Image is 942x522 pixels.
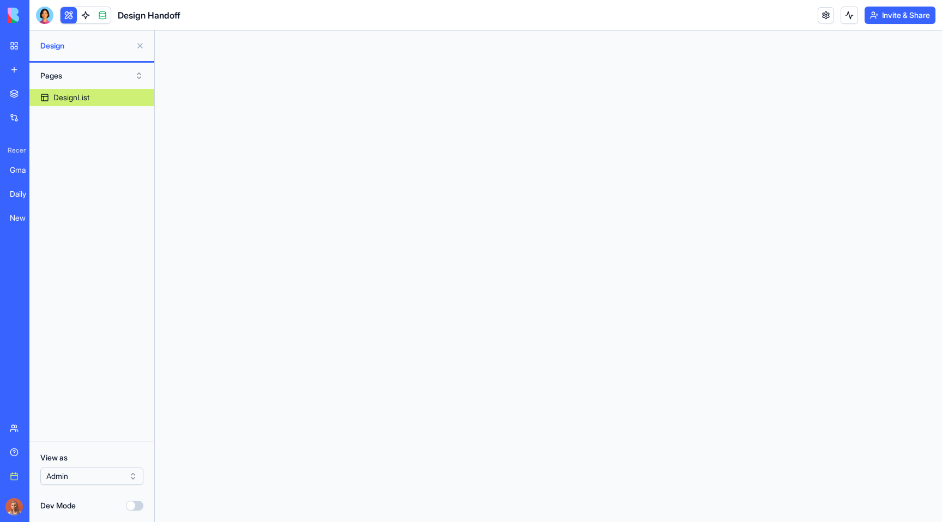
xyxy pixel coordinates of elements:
[29,89,154,106] a: DesignList
[35,67,149,84] button: Pages
[53,92,89,103] div: DesignList
[3,159,47,181] a: Gmail SMS Alert System
[10,189,40,199] div: Daily Email Reminder
[3,146,26,155] span: Recent
[40,452,143,463] label: View as
[118,9,180,22] h1: Design Handoff
[10,165,40,175] div: Gmail SMS Alert System
[10,213,40,223] div: New App
[5,498,23,515] img: Marina_gj5dtt.jpg
[865,7,935,24] button: Invite & Share
[3,183,47,205] a: Daily Email Reminder
[8,8,75,23] img: logo
[40,500,76,511] label: Dev Mode
[40,40,131,51] span: Design
[3,207,47,229] a: New App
